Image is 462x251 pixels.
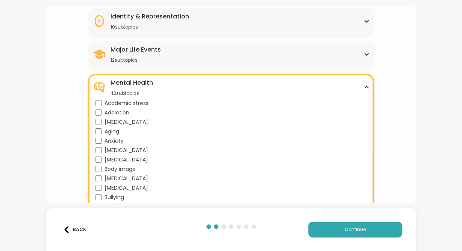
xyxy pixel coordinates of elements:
span: Body image [105,165,136,173]
button: Back [60,222,90,237]
div: 42 subtopics [111,90,153,96]
span: [MEDICAL_DATA] [105,156,148,164]
div: 10 subtopics [111,24,189,30]
div: Identity & Representation [111,12,189,21]
span: Addiction [105,109,129,117]
div: 12 subtopics [111,57,161,63]
div: Major Life Events [111,45,161,54]
div: Back [63,226,86,233]
span: [MEDICAL_DATA] [105,175,148,183]
span: Academic stress [105,99,148,107]
button: Continue [308,222,402,237]
span: Anxiety [105,137,124,145]
span: Bullying [105,193,124,201]
span: Continue [345,226,366,233]
div: Mental Health [111,78,153,87]
span: [MEDICAL_DATA] [105,118,148,126]
span: Aging [105,128,119,135]
span: Burnout [105,203,125,211]
span: [MEDICAL_DATA] [105,184,148,192]
span: [MEDICAL_DATA] [105,146,148,154]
